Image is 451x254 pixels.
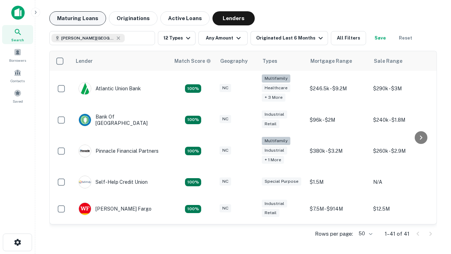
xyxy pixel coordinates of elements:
[262,209,279,217] div: Retail
[306,51,370,71] th: Mortgage Range
[306,107,370,133] td: $96k - $2M
[262,156,284,164] div: + 1 more
[61,35,114,41] span: [PERSON_NAME][GEOGRAPHIC_DATA], [GEOGRAPHIC_DATA]
[220,204,231,212] div: NC
[212,11,255,25] button: Lenders
[2,25,33,44] a: Search
[220,84,231,92] div: NC
[416,175,451,209] iframe: Chat Widget
[174,57,210,65] h6: Match Score
[262,200,287,208] div: Industrial
[79,203,91,215] img: picture
[109,11,157,25] button: Originations
[76,57,93,65] div: Lender
[331,31,366,45] button: All Filters
[79,202,152,215] div: [PERSON_NAME] Fargo
[79,114,163,126] div: Bank Of [GEOGRAPHIC_DATA]
[220,177,231,186] div: NC
[72,51,170,71] th: Lender
[170,51,216,71] th: Capitalize uses an advanced AI algorithm to match your search with the best lender. The match sco...
[49,11,106,25] button: Maturing Loans
[185,84,201,93] div: Matching Properties: 14, hasApolloMatch: undefined
[198,31,248,45] button: Any Amount
[370,133,433,169] td: $260k - $2.9M
[2,66,33,85] a: Contacts
[356,229,373,239] div: 50
[262,137,290,145] div: Multifamily
[262,146,287,155] div: Industrial
[370,195,433,222] td: $12.5M
[262,57,277,65] div: Types
[79,176,148,188] div: Self-help Credit Union
[262,74,290,83] div: Multifamily
[11,6,25,20] img: capitalize-icon.png
[262,84,290,92] div: Healthcare
[220,115,231,123] div: NC
[2,86,33,105] a: Saved
[11,78,25,84] span: Contacts
[11,37,24,43] span: Search
[394,31,417,45] button: Reset
[79,114,91,126] img: picture
[220,146,231,155] div: NC
[13,98,23,104] span: Saved
[370,71,433,107] td: $290k - $3M
[262,110,287,119] div: Industrial
[385,230,409,238] p: 1–41 of 41
[79,145,91,157] img: picture
[160,11,210,25] button: Active Loans
[174,57,211,65] div: Capitalize uses an advanced AI algorithm to match your search with the best lender. The match sco...
[306,169,370,195] td: $1.5M
[315,230,353,238] p: Rows per page:
[185,178,201,187] div: Matching Properties: 11, hasApolloMatch: undefined
[185,147,201,155] div: Matching Properties: 24, hasApolloMatch: undefined
[262,93,285,102] div: + 3 more
[256,34,325,42] div: Originated Last 6 Months
[158,31,196,45] button: 12 Types
[306,195,370,222] td: $7.5M - $914M
[306,71,370,107] td: $246.5k - $9.2M
[220,57,248,65] div: Geography
[258,51,306,71] th: Types
[251,31,328,45] button: Originated Last 6 Months
[369,31,391,45] button: Save your search to get updates of matches that match your search criteria.
[370,169,433,195] td: N/A
[9,58,26,63] span: Borrowers
[370,51,433,71] th: Sale Range
[374,57,402,65] div: Sale Range
[262,177,301,186] div: Special Purpose
[2,46,33,65] a: Borrowers
[370,107,433,133] td: $240k - $1.8M
[79,83,91,95] img: picture
[79,145,159,157] div: Pinnacle Financial Partners
[79,176,91,188] img: picture
[185,116,201,124] div: Matching Properties: 15, hasApolloMatch: undefined
[185,205,201,213] div: Matching Properties: 15, hasApolloMatch: undefined
[306,133,370,169] td: $380k - $3.2M
[310,57,352,65] div: Mortgage Range
[216,51,258,71] th: Geography
[79,82,141,95] div: Atlantic Union Bank
[262,120,279,128] div: Retail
